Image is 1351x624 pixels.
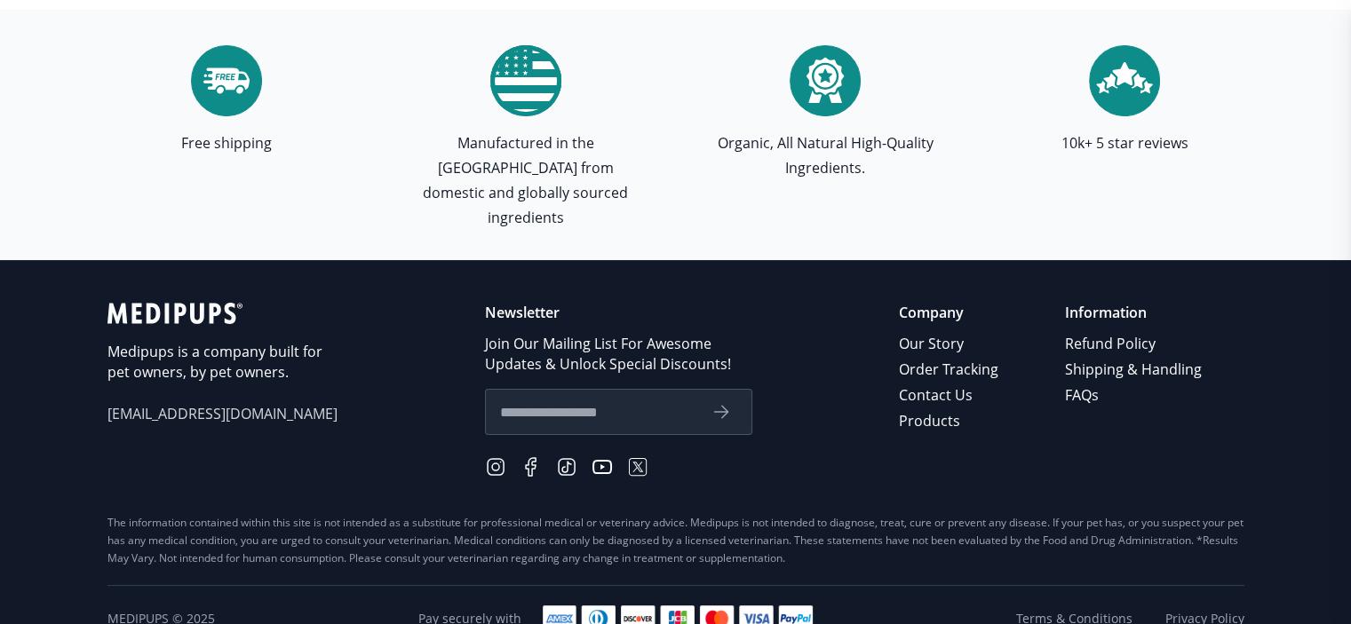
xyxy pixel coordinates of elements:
a: Contact Us [899,383,1001,408]
span: [EMAIL_ADDRESS][DOMAIN_NAME] [107,404,338,424]
p: 10k+ 5 star reviews [1061,130,1188,155]
a: Shipping & Handling [1065,357,1204,383]
p: Free shipping [181,130,272,155]
div: The information contained within this site is not intended as a substitute for professional medic... [107,514,1244,567]
a: Our Story [899,331,1001,357]
p: Manufactured in the [GEOGRAPHIC_DATA] from domestic and globally sourced ingredients [407,130,645,230]
p: Information [1065,303,1204,323]
p: Medipups is a company built for pet owners, by pet owners. [107,342,338,383]
a: Order Tracking [899,357,1001,383]
p: Organic, All Natural High-Quality Ingredients. [706,130,944,180]
a: Products [899,408,1001,434]
p: Company [899,303,1001,323]
p: Join Our Mailing List For Awesome Updates & Unlock Special Discounts! [485,334,752,375]
a: Refund Policy [1065,331,1204,357]
p: Newsletter [485,303,752,323]
a: FAQs [1065,383,1204,408]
